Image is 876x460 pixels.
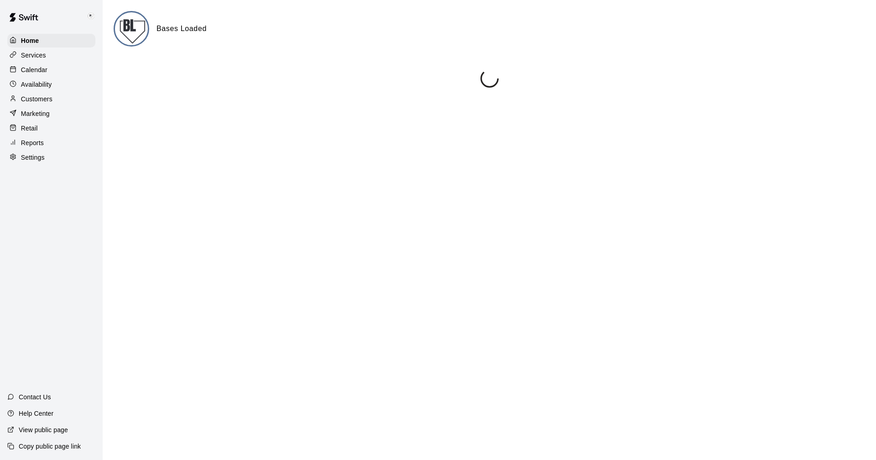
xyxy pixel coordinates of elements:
a: Retail [7,121,95,135]
p: Settings [21,153,45,162]
h6: Bases Loaded [156,23,207,35]
a: Availability [7,78,95,91]
a: Customers [7,92,95,106]
p: Retail [21,124,38,133]
p: Reports [21,138,44,147]
p: Calendar [21,65,47,74]
img: Bases Loaded logo [115,12,149,47]
p: Availability [21,80,52,89]
p: Home [21,36,39,45]
a: Services [7,48,95,62]
a: Marketing [7,107,95,120]
a: Reports [7,136,95,150]
p: Contact Us [19,392,51,402]
a: Home [7,34,95,47]
div: Keith Brooks [83,7,103,26]
p: Customers [21,94,52,104]
img: Keith Brooks [85,11,96,22]
p: Marketing [21,109,50,118]
a: Settings [7,151,95,164]
p: View public page [19,425,68,434]
p: Copy public page link [19,442,81,451]
p: Help Center [19,409,53,418]
p: Services [21,51,46,60]
a: Calendar [7,63,95,77]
